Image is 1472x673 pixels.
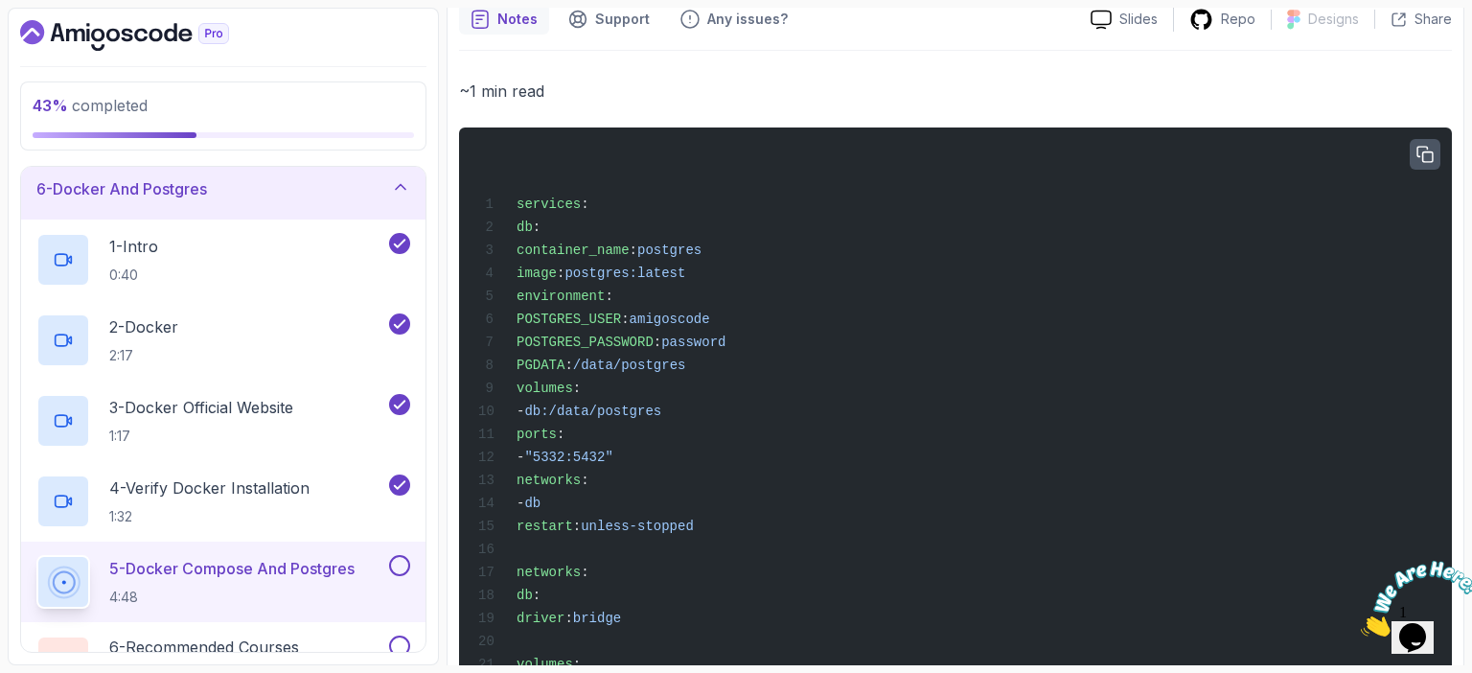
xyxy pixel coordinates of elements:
span: : [581,565,588,580]
span: 43 % [33,96,68,115]
span: : [654,335,661,350]
span: postgres:latest [564,266,685,281]
button: notes button [459,4,549,35]
span: : [630,243,637,258]
p: Any issues? [707,10,788,29]
span: volumes [517,381,573,396]
span: - [517,496,524,511]
button: Support button [557,4,661,35]
h3: 6 - Docker And Postgres [36,177,207,200]
span: db [524,496,540,511]
p: 1 - Intro [109,235,158,258]
span: driver [517,611,564,626]
a: Dashboard [20,20,273,51]
button: 3-Docker Official Website1:17 [36,394,410,448]
span: : [581,197,588,212]
span: db:/data/postgres [524,404,661,419]
span: : [557,266,564,281]
p: 5 - Docker Compose And Postgres [109,557,355,580]
span: - [517,450,524,465]
p: 2 - Docker [109,315,178,338]
span: networks [517,473,581,488]
p: 0:40 [109,266,158,285]
p: 4:48 [109,588,355,607]
p: 6 - Recommended Courses [109,636,299,659]
p: 1:17 [109,427,293,446]
span: : [533,220,540,235]
span: : [557,427,564,442]
span: : [573,657,581,672]
span: /data/postgres [573,358,686,373]
p: Designs [1308,10,1359,29]
span: : [573,519,581,534]
span: - [517,404,524,419]
p: 2:17 [109,346,178,365]
span: unless-stopped [581,519,694,534]
p: Notes [497,10,538,29]
span: networks [517,565,581,580]
span: amigoscode [630,312,710,327]
button: 5-Docker Compose And Postgres4:48 [36,555,410,609]
button: 6-Docker And Postgres [21,158,425,220]
span: : [605,289,612,304]
a: Repo [1174,8,1271,32]
p: Support [595,10,650,29]
span: POSTGRES_USER [517,312,621,327]
button: Share [1374,10,1452,29]
span: "5332:5432" [524,450,612,465]
button: Feedback button [669,4,799,35]
span: container_name [517,243,630,258]
span: environment [517,289,605,304]
span: 1 [8,8,15,24]
p: ~1 min read [459,78,1452,104]
span: PGDATA [517,358,564,373]
span: : [533,588,540,603]
span: image [517,266,557,281]
span: : [621,312,629,327]
p: Repo [1221,10,1255,29]
button: 2-Docker2:17 [36,313,410,367]
span: postgres [637,243,701,258]
button: 4-Verify Docker Installation1:32 [36,475,410,528]
span: bridge [573,611,621,626]
span: : [573,381,581,396]
span: restart [517,519,573,534]
span: volumes [517,657,573,672]
span: db [517,588,533,603]
button: 1-Intro0:40 [36,233,410,287]
span: completed [33,96,148,115]
a: Slides [1075,10,1173,30]
span: : [564,611,572,626]
p: 3 - Docker Official Website [109,396,293,419]
p: Slides [1119,10,1158,29]
span: password [661,335,725,350]
img: Chat attention grabber [8,8,126,83]
span: ports [517,427,557,442]
span: : [564,358,572,373]
iframe: chat widget [1353,553,1472,644]
span: db [517,220,533,235]
span: services [517,197,581,212]
p: 4 - Verify Docker Installation [109,476,310,499]
p: 1:32 [109,507,310,526]
span: : [581,473,588,488]
p: Share [1414,10,1452,29]
span: POSTGRES_PASSWORD [517,335,654,350]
